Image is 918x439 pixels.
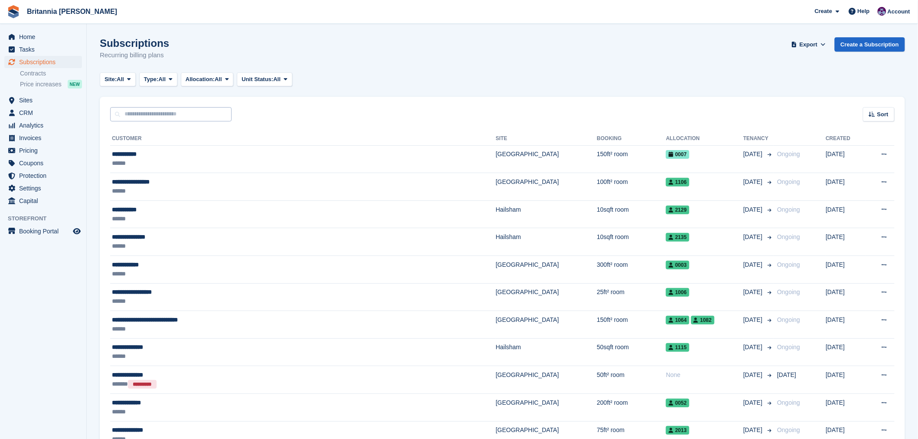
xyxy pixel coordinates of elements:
[666,206,689,214] span: 2129
[777,233,800,240] span: Ongoing
[100,72,136,87] button: Site: All
[496,366,597,394] td: [GEOGRAPHIC_DATA]
[4,31,82,43] a: menu
[20,69,82,78] a: Contracts
[496,145,597,173] td: [GEOGRAPHIC_DATA]
[597,173,666,201] td: 100ft² room
[19,31,71,43] span: Home
[4,119,82,131] a: menu
[19,119,71,131] span: Analytics
[777,344,800,351] span: Ongoing
[19,182,71,194] span: Settings
[691,316,715,324] span: 1082
[4,94,82,106] a: menu
[4,56,82,68] a: menu
[100,37,169,49] h1: Subscriptions
[888,7,910,16] span: Account
[826,311,866,339] td: [DATE]
[19,107,71,119] span: CRM
[4,195,82,207] a: menu
[666,399,689,407] span: 0052
[8,214,86,223] span: Storefront
[496,393,597,421] td: [GEOGRAPHIC_DATA]
[19,56,71,68] span: Subscriptions
[19,43,71,56] span: Tasks
[744,233,764,242] span: [DATE]
[744,132,774,146] th: Tenancy
[273,75,281,84] span: All
[597,283,666,311] td: 25ft² room
[4,43,82,56] a: menu
[777,399,800,406] span: Ongoing
[597,200,666,228] td: 10sqft room
[744,343,764,352] span: [DATE]
[666,343,689,352] span: 1115
[826,338,866,366] td: [DATE]
[744,426,764,435] span: [DATE]
[117,75,124,84] span: All
[597,256,666,283] td: 300ft² room
[744,288,764,297] span: [DATE]
[744,315,764,324] span: [DATE]
[186,75,215,84] span: Allocation:
[744,398,764,407] span: [DATE]
[815,7,832,16] span: Create
[597,393,666,421] td: 200ft² room
[777,261,800,268] span: Ongoing
[597,145,666,173] td: 150ft² room
[826,132,866,146] th: Created
[744,177,764,187] span: [DATE]
[496,132,597,146] th: Site
[4,144,82,157] a: menu
[826,283,866,311] td: [DATE]
[790,37,828,52] button: Export
[826,145,866,173] td: [DATE]
[496,200,597,228] td: Hailsham
[496,338,597,366] td: Hailsham
[139,72,177,87] button: Type: All
[19,195,71,207] span: Capital
[496,311,597,339] td: [GEOGRAPHIC_DATA]
[597,228,666,256] td: 10sqft room
[826,228,866,256] td: [DATE]
[777,151,800,157] span: Ongoing
[597,366,666,394] td: 50ft² room
[496,256,597,283] td: [GEOGRAPHIC_DATA]
[666,426,689,435] span: 2013
[877,110,888,119] span: Sort
[777,371,797,378] span: [DATE]
[144,75,159,84] span: Type:
[496,228,597,256] td: Hailsham
[858,7,870,16] span: Help
[744,205,764,214] span: [DATE]
[777,206,800,213] span: Ongoing
[237,72,292,87] button: Unit Status: All
[496,173,597,201] td: [GEOGRAPHIC_DATA]
[4,225,82,237] a: menu
[19,94,71,106] span: Sites
[158,75,166,84] span: All
[181,72,234,87] button: Allocation: All
[19,157,71,169] span: Coupons
[20,80,62,88] span: Price increases
[19,170,71,182] span: Protection
[4,157,82,169] a: menu
[19,144,71,157] span: Pricing
[4,132,82,144] a: menu
[4,182,82,194] a: menu
[826,200,866,228] td: [DATE]
[777,288,800,295] span: Ongoing
[215,75,222,84] span: All
[826,256,866,283] td: [DATE]
[800,40,817,49] span: Export
[666,233,689,242] span: 2135
[666,316,689,324] span: 1064
[105,75,117,84] span: Site:
[4,170,82,182] a: menu
[68,80,82,88] div: NEW
[744,150,764,159] span: [DATE]
[666,178,689,187] span: 1106
[4,107,82,119] a: menu
[777,178,800,185] span: Ongoing
[496,283,597,311] td: [GEOGRAPHIC_DATA]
